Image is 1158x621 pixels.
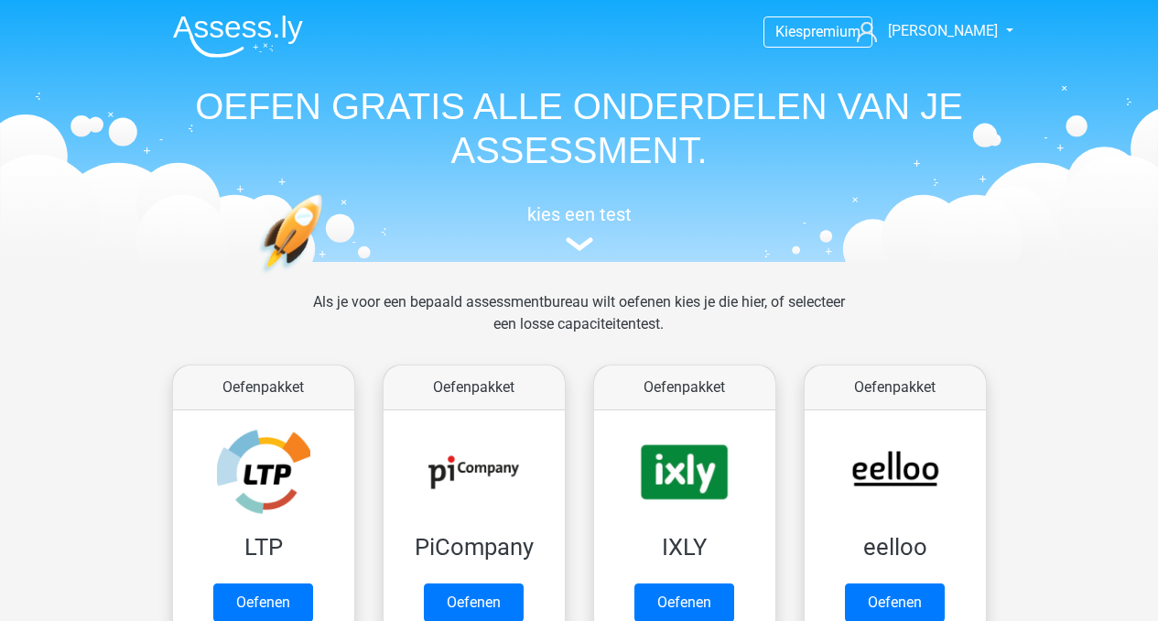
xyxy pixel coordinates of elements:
[173,15,303,58] img: Assessly
[259,194,394,360] img: oefenen
[298,291,860,357] div: Als je voor een bepaald assessmentbureau wilt oefenen kies je die hier, of selecteer een losse ca...
[764,19,871,44] a: Kiespremium
[850,20,1000,42] a: [PERSON_NAME]
[158,203,1001,225] h5: kies een test
[803,23,860,40] span: premium
[566,237,593,251] img: assessment
[158,203,1001,252] a: kies een test
[775,23,803,40] span: Kies
[888,22,998,39] span: [PERSON_NAME]
[158,84,1001,172] h1: OEFEN GRATIS ALLE ONDERDELEN VAN JE ASSESSMENT.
